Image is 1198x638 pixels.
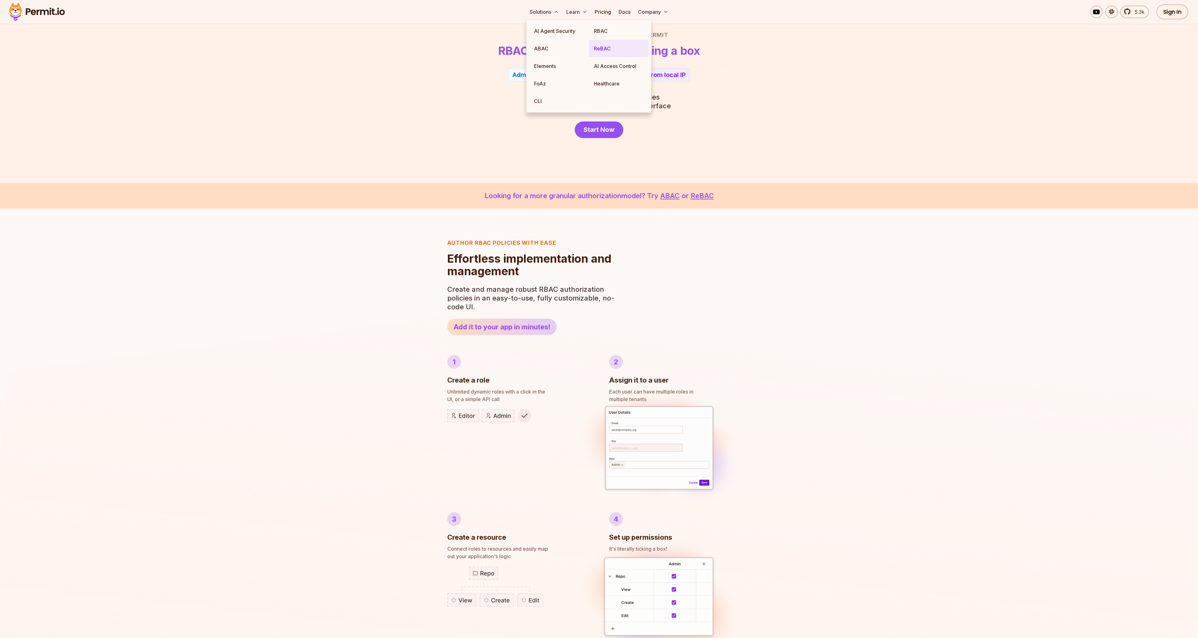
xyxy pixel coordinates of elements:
p: Looking for a more granular authorization model? Try or [15,191,1183,201]
a: 5.3k [1120,6,1149,18]
span: Unlimited dynamic roles with a click in the [447,388,589,395]
div: 3 [447,512,461,526]
a: RBAC [589,22,649,40]
button: Company [635,6,671,18]
span: Start Now [583,125,615,134]
div: Admin [512,70,532,79]
div: 4 [609,512,623,526]
a: Pricing [592,6,614,18]
a: Docs [616,6,633,18]
h1: RBAC now as easy as checking a box [498,44,700,57]
a: Healthcare [589,75,649,92]
button: Solutions [527,6,561,18]
button: Learn [564,6,590,18]
p: Create and manage robust RBAC authorization policies in an easy-to-use, fully customizable, no-co... [447,285,618,311]
div: Player [512,62,532,70]
a: Sign In [1156,4,1189,19]
h3: Assign it to a user [609,375,669,385]
a: CLI [529,92,589,110]
a: ABAC [529,40,589,57]
h3: Create a resource [447,532,506,543]
a: Start Now [575,121,623,138]
h2: Role Based Access Control [380,31,818,39]
div: From [GEOGRAPHIC_DATA] [647,62,729,70]
a: Add it to your app in minutes! [447,319,557,335]
a: AI Agent Security [529,22,589,40]
a: ABAC [660,192,680,200]
span: Connect roles to resources and easily map [447,545,589,553]
a: AI Access Control [589,57,649,75]
a: FoAz [529,75,589,92]
h3: Author RBAC POLICIES with EASE [447,239,618,247]
span: 5.3k [1131,8,1144,16]
h3: Create a role [447,375,490,385]
p: out your application's logic [447,545,589,560]
div: 2 [609,355,623,369]
a: Elements [529,57,589,75]
h2: Effortless implementation and management [447,252,618,277]
p: UI, or a simple API call [447,388,589,403]
div: From local IP [647,70,686,79]
a: ReBAC [589,40,649,57]
a: ReBAC [691,192,714,200]
h3: Set up permissions [609,532,672,543]
div: 1 [447,355,461,369]
img: Permit logo [6,1,68,23]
